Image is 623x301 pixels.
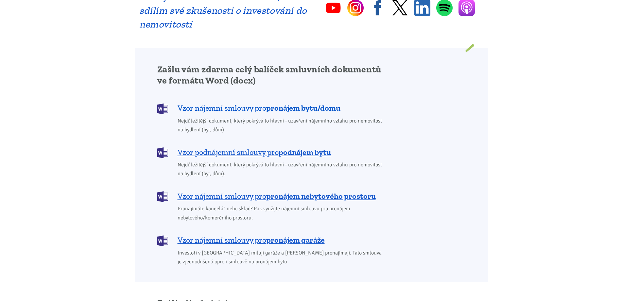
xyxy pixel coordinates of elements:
[178,117,387,134] span: Nejdůležitější dokument, který pokrývá to hlavní - uzavření nájemního vztahu pro nemovitost na by...
[157,64,387,86] h2: Zašlu vám zdarma celý balíček smluvních dokumentů ve formátu Word (docx)
[157,147,168,158] img: DOCX (Word)
[279,147,331,157] b: podnájem bytu
[157,235,387,246] a: Vzor nájemní smlouvy propronájem garáže
[157,235,168,246] img: DOCX (Word)
[266,235,325,245] b: pronájem garáže
[178,147,331,158] span: Vzor podnájemní smlouvy pro
[178,204,387,222] span: Pronajímáte kancelář nebo sklad? Pak využijte nájemní smlouvu pro pronájem nebytového/komerčního ...
[266,103,340,113] b: pronájem bytu/domu
[157,103,168,114] img: DOCX (Word)
[178,160,387,178] span: Nejdůležitější dokument, který pokrývá to hlavní - uzavření nájemního vztahu pro nemovitost na by...
[178,191,376,201] span: Vzor nájemní smlouvy pro
[178,249,387,266] span: Investoři v [GEOGRAPHIC_DATA] milují garáže a [PERSON_NAME] pronajímají. Tato smlouva je zjednodu...
[157,191,387,201] a: Vzor nájemní smlouvy propronájem nebytového prostoru
[178,103,340,113] span: Vzor nájemní smlouvy pro
[157,147,387,158] a: Vzor podnájemní smlouvy propodnájem bytu
[266,191,376,201] b: pronájem nebytového prostoru
[178,235,325,245] span: Vzor nájemní smlouvy pro
[157,191,168,202] img: DOCX (Word)
[157,103,387,114] a: Vzor nájemní smlouvy propronájem bytu/domu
